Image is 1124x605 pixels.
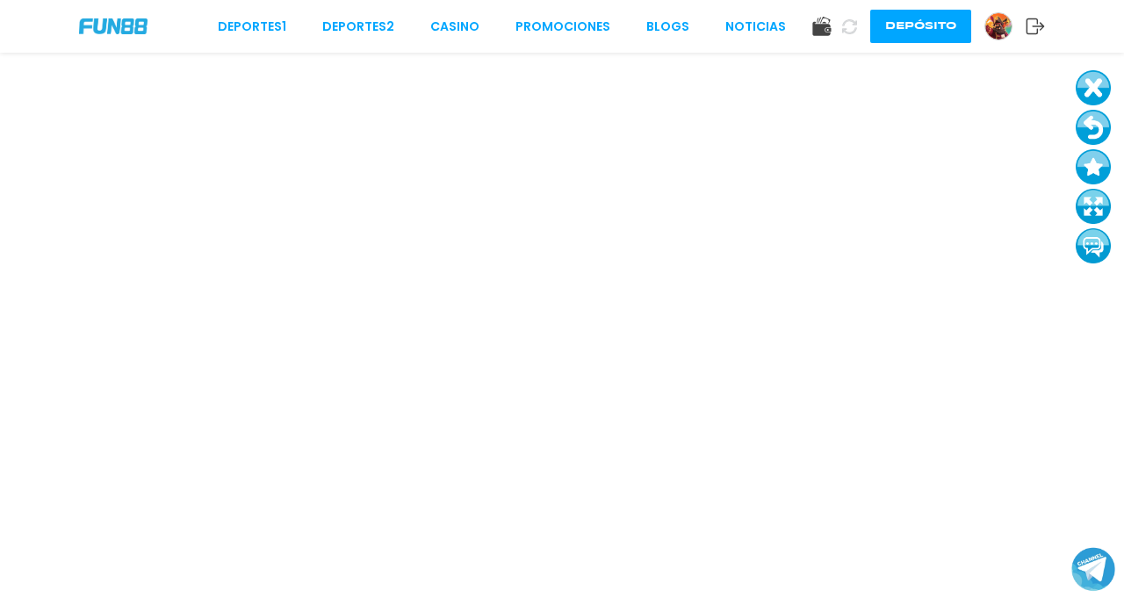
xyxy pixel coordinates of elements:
a: NOTICIAS [725,18,786,36]
a: Deportes2 [322,18,394,36]
a: Avatar [984,12,1026,40]
a: CASINO [430,18,479,36]
img: Company Logo [79,18,148,33]
button: Join telegram channel [1071,546,1115,592]
a: BLOGS [646,18,689,36]
a: Promociones [515,18,610,36]
img: Avatar [985,13,1012,40]
a: Deportes1 [218,18,286,36]
button: Depósito [870,10,971,43]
